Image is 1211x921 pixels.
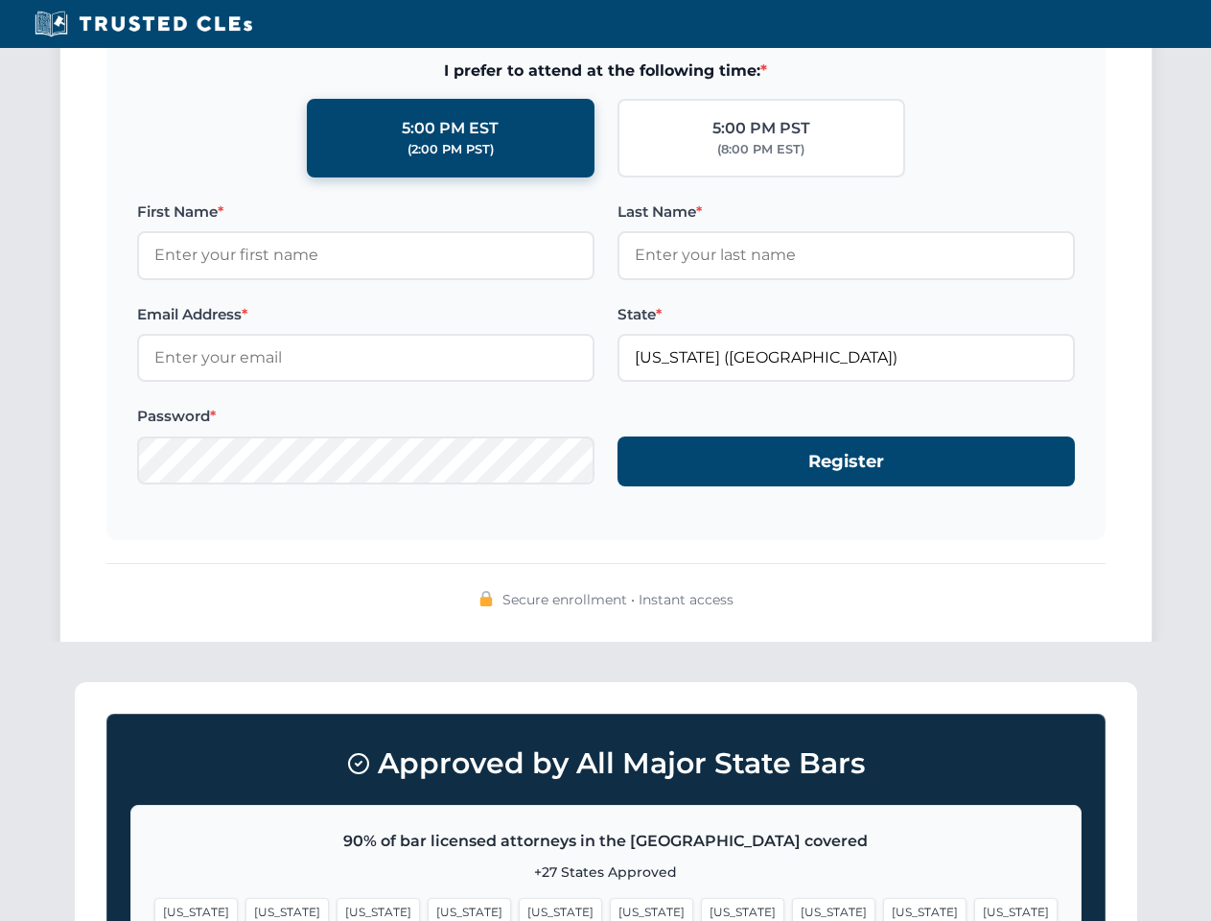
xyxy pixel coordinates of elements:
[137,334,594,382] input: Enter your email
[137,231,594,279] input: Enter your first name
[717,140,804,159] div: (8:00 PM EST)
[617,437,1075,487] button: Register
[154,862,1058,883] p: +27 States Approved
[502,589,734,610] span: Secure enrollment • Instant access
[154,829,1058,854] p: 90% of bar licensed attorneys in the [GEOGRAPHIC_DATA] covered
[130,738,1082,790] h3: Approved by All Major State Bars
[617,231,1075,279] input: Enter your last name
[29,10,258,38] img: Trusted CLEs
[137,59,1075,83] span: I prefer to attend at the following time:
[402,116,499,141] div: 5:00 PM EST
[617,303,1075,326] label: State
[137,303,594,326] label: Email Address
[478,591,494,606] img: 🔒
[617,201,1075,224] label: Last Name
[137,201,594,224] label: First Name
[137,405,594,428] label: Password
[408,140,494,159] div: (2:00 PM PST)
[712,116,810,141] div: 5:00 PM PST
[617,334,1075,382] input: California (CA)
